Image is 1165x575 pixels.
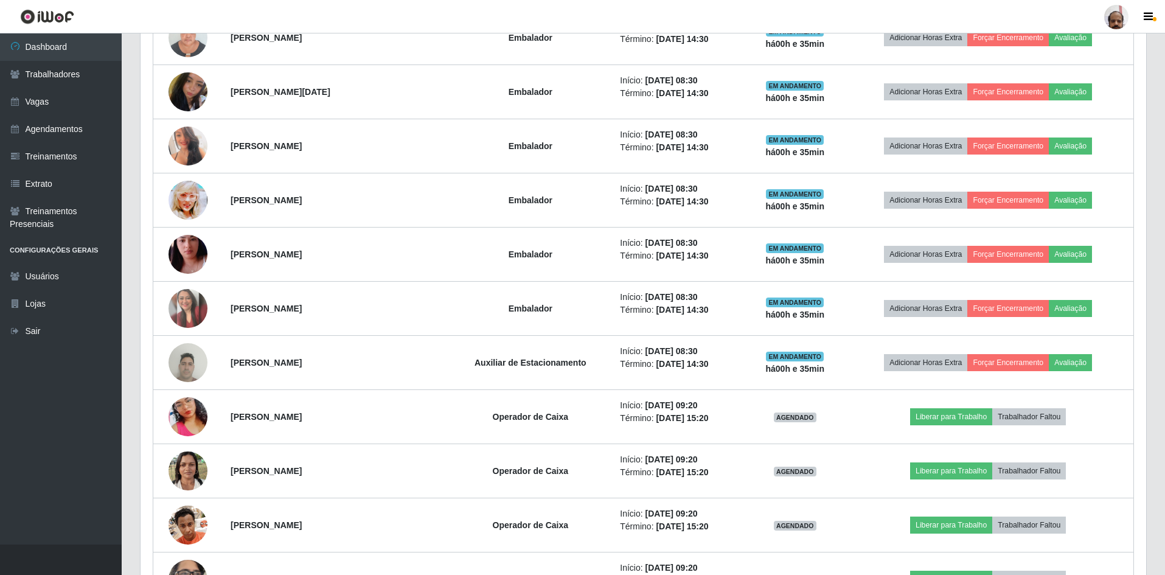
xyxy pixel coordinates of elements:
[1049,354,1092,371] button: Avaliação
[656,305,708,315] time: [DATE] 14:30
[766,135,824,145] span: EM ANDAMENTO
[620,195,740,208] li: Término:
[910,517,992,534] button: Liberar para Trabalho
[231,33,302,43] strong: [PERSON_NAME]
[765,39,824,49] strong: há 00 h e 35 min
[992,408,1066,425] button: Trabalhador Faltou
[1049,300,1092,317] button: Avaliação
[231,304,302,313] strong: [PERSON_NAME]
[765,310,824,319] strong: há 00 h e 35 min
[169,499,207,551] img: 1703261513670.jpeg
[765,93,824,103] strong: há 00 h e 35 min
[509,304,552,313] strong: Embalador
[910,408,992,425] button: Liberar para Trabalho
[884,138,967,155] button: Adicionar Horas Extra
[1049,246,1092,263] button: Avaliação
[231,87,330,97] strong: [PERSON_NAME][DATE]
[620,466,740,479] li: Término:
[509,249,552,259] strong: Embalador
[910,462,992,479] button: Liberar para Trabalho
[967,354,1049,371] button: Forçar Encerramento
[765,201,824,211] strong: há 00 h e 35 min
[620,33,740,46] li: Término:
[967,246,1049,263] button: Forçar Encerramento
[645,563,698,573] time: [DATE] 09:20
[620,358,740,371] li: Término:
[645,130,698,139] time: [DATE] 08:30
[620,412,740,425] li: Término:
[620,399,740,412] li: Início:
[765,147,824,157] strong: há 00 h e 35 min
[645,75,698,85] time: [DATE] 08:30
[884,29,967,46] button: Adicionar Horas Extra
[645,509,698,518] time: [DATE] 09:20
[884,300,967,317] button: Adicionar Horas Extra
[620,453,740,466] li: Início:
[231,141,302,151] strong: [PERSON_NAME]
[656,251,708,260] time: [DATE] 14:30
[766,298,824,307] span: EM ANDAMENTO
[620,249,740,262] li: Término:
[231,412,302,422] strong: [PERSON_NAME]
[231,466,302,476] strong: [PERSON_NAME]
[992,462,1066,479] button: Trabalhador Faltou
[620,562,740,574] li: Início:
[765,256,824,265] strong: há 00 h e 35 min
[656,34,708,44] time: [DATE] 14:30
[493,412,569,422] strong: Operador de Caixa
[620,183,740,195] li: Início:
[169,220,207,289] img: 1754840116013.jpeg
[620,237,740,249] li: Início:
[231,520,302,530] strong: [PERSON_NAME]
[620,128,740,141] li: Início:
[656,413,708,423] time: [DATE] 15:20
[1049,29,1092,46] button: Avaliação
[509,141,552,151] strong: Embalador
[620,291,740,304] li: Início:
[967,300,1049,317] button: Forçar Encerramento
[1049,138,1092,155] button: Avaliação
[656,197,708,206] time: [DATE] 14:30
[656,88,708,98] time: [DATE] 14:30
[774,521,816,531] span: AGENDADO
[620,345,740,358] li: Início:
[509,33,552,43] strong: Embalador
[774,413,816,422] span: AGENDADO
[169,445,207,497] img: 1720809249319.jpeg
[169,12,207,63] img: 1733849599203.jpeg
[884,246,967,263] button: Adicionar Horas Extra
[967,83,1049,100] button: Forçar Encerramento
[620,141,740,154] li: Término:
[169,173,207,228] img: 1755098578840.jpeg
[493,520,569,530] strong: Operador de Caixa
[992,517,1066,534] button: Trabalhador Faltou
[620,74,740,87] li: Início:
[645,292,698,302] time: [DATE] 08:30
[967,29,1049,46] button: Forçar Encerramento
[231,195,302,205] strong: [PERSON_NAME]
[1049,192,1092,209] button: Avaliação
[231,358,302,368] strong: [PERSON_NAME]
[884,192,967,209] button: Adicionar Horas Extra
[645,346,698,356] time: [DATE] 08:30
[509,195,552,205] strong: Embalador
[967,192,1049,209] button: Forçar Encerramento
[620,87,740,100] li: Término:
[884,83,967,100] button: Adicionar Horas Extra
[645,238,698,248] time: [DATE] 08:30
[765,364,824,374] strong: há 00 h e 35 min
[656,359,708,369] time: [DATE] 14:30
[645,400,698,410] time: [DATE] 09:20
[656,142,708,152] time: [DATE] 14:30
[967,138,1049,155] button: Forçar Encerramento
[766,81,824,91] span: EM ANDAMENTO
[766,189,824,199] span: EM ANDAMENTO
[766,352,824,361] span: EM ANDAMENTO
[656,467,708,477] time: [DATE] 15:20
[20,9,74,24] img: CoreUI Logo
[774,467,816,476] span: AGENDADO
[169,289,207,328] img: 1757773065573.jpeg
[475,358,586,368] strong: Auxiliar de Estacionamento
[645,455,698,464] time: [DATE] 09:20
[231,249,302,259] strong: [PERSON_NAME]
